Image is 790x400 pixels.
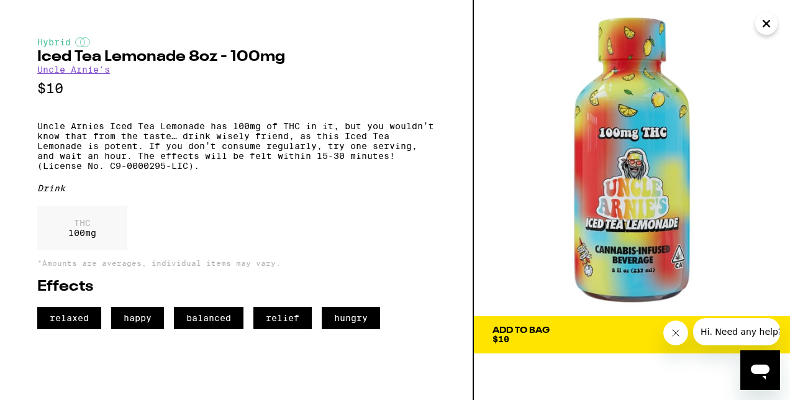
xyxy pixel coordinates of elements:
p: Uncle Arnies Iced Tea Lemonade has 100mg of THC in it, but you wouldn’t know that from the taste…... [37,121,435,171]
iframe: Message from company [693,318,780,345]
h2: Effects [37,280,435,294]
span: $10 [493,334,509,344]
a: Uncle Arnie's [37,65,110,75]
div: Add To Bag [493,326,550,335]
span: balanced [174,307,243,329]
p: $10 [37,81,435,96]
iframe: Button to launch messaging window [740,350,780,390]
span: relaxed [37,307,101,329]
button: Add To Bag$10 [474,316,790,353]
div: Hybrid [37,37,435,47]
iframe: Close message [663,320,688,345]
p: *Amounts are averages, individual items may vary. [37,259,435,267]
div: 100 mg [37,206,127,250]
p: THC [68,218,96,228]
span: Hi. Need any help? [7,9,89,19]
span: happy [111,307,164,329]
div: Drink [37,183,435,193]
img: hybridColor.svg [75,37,90,47]
h2: Iced Tea Lemonade 8oz - 100mg [37,50,435,65]
span: relief [253,307,312,329]
span: hungry [322,307,380,329]
button: Close [755,12,778,35]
